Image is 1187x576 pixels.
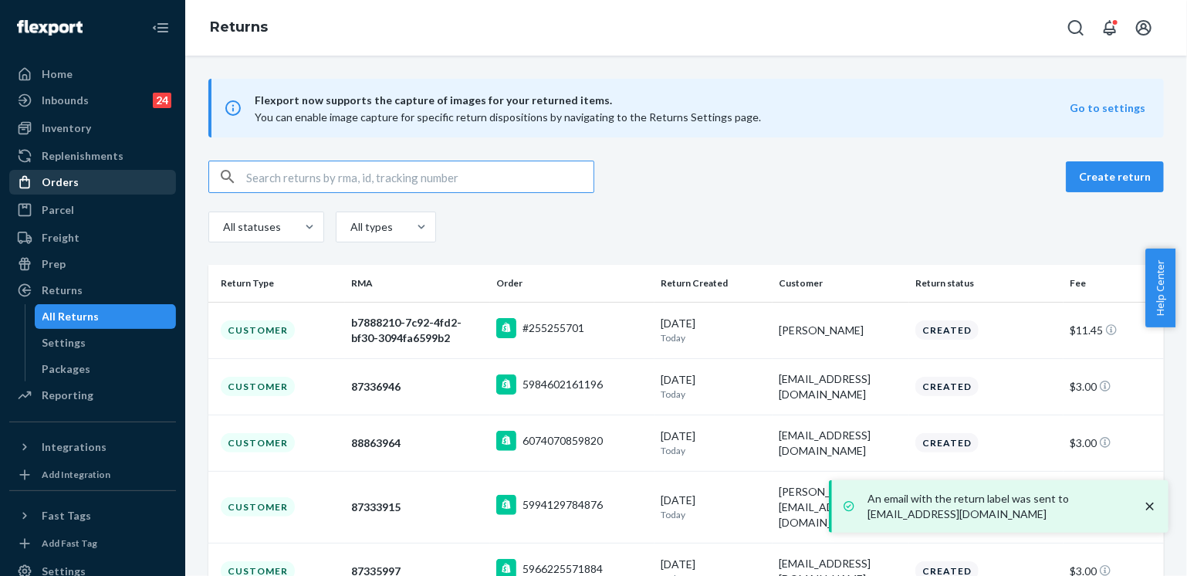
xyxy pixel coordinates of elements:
td: $3.00 [1064,471,1164,543]
img: Flexport logo [17,20,83,36]
div: Add Fast Tag [42,537,97,550]
button: Go to settings [1070,100,1145,116]
p: Today [661,388,766,401]
div: Created [915,320,979,340]
a: Freight [9,225,176,250]
td: $3.00 [1064,358,1164,415]
div: [DATE] [661,372,766,401]
div: Add Integration [42,468,110,481]
div: Created [915,377,979,396]
div: Inventory [42,120,91,136]
td: $11.45 [1064,302,1164,358]
div: Settings [42,335,86,351]
p: Today [661,508,766,521]
button: Close Navigation [145,12,176,43]
div: Inbounds [42,93,89,108]
div: [EMAIL_ADDRESS][DOMAIN_NAME] [779,371,903,402]
th: Customer [773,265,909,302]
th: Return Type [208,265,345,302]
div: Prep [42,256,66,272]
a: Orders [9,170,176,195]
a: Prep [9,252,176,276]
div: Parcel [42,202,74,218]
a: Inbounds24 [9,88,176,113]
button: Open notifications [1094,12,1125,43]
div: Replenishments [42,148,123,164]
div: [DATE] [661,429,766,457]
div: [DATE] [661,316,766,344]
a: Parcel [9,198,176,222]
div: [EMAIL_ADDRESS][DOMAIN_NAME] [779,428,903,459]
a: Returns [210,19,268,36]
div: 5984602161196 [522,377,603,392]
div: [PERSON_NAME] [779,323,903,338]
div: #255255701 [522,320,584,336]
svg: close toast [1142,499,1158,514]
a: Reporting [9,383,176,408]
a: Packages [35,357,177,381]
div: Integrations [42,439,107,455]
button: Open account menu [1128,12,1159,43]
th: Fee [1064,265,1164,302]
ol: breadcrumbs [198,5,280,50]
a: Returns [9,278,176,303]
div: Created [915,433,979,452]
div: Reporting [42,388,93,403]
div: 87336946 [351,379,485,395]
td: $3.00 [1064,415,1164,471]
div: 6074070859820 [522,433,603,449]
th: Return Created [654,265,773,302]
div: Home [42,66,73,82]
div: All Returns [42,309,100,324]
a: Add Integration [9,466,176,484]
div: Customer [221,497,295,517]
div: All types [350,219,391,235]
th: Order [490,265,654,302]
a: Home [9,62,176,86]
th: RMA [345,265,491,302]
span: Flexport now supports the capture of images for your returned items. [255,91,1070,110]
div: All statuses [223,219,279,235]
div: Customer [221,320,295,340]
a: Inventory [9,116,176,141]
div: Fast Tags [42,508,91,523]
div: Returns [42,283,83,298]
div: Customer [221,433,295,452]
div: 88863964 [351,435,485,451]
div: Packages [42,361,91,377]
div: 5994129784876 [522,497,603,513]
p: Today [661,444,766,457]
button: Integrations [9,435,176,459]
span: You can enable image capture for specific return dispositions by navigating to the Returns Settin... [255,110,761,124]
a: Add Fast Tag [9,534,176,553]
th: Return status [909,265,1064,302]
a: Settings [35,330,177,355]
div: 87333915 [351,500,485,515]
div: 24 [153,93,171,108]
button: Help Center [1145,249,1175,327]
div: Orders [42,174,79,190]
input: Search returns by rma, id, tracking number [246,161,593,192]
button: Open Search Box [1060,12,1091,43]
button: Fast Tags [9,503,176,528]
button: Create return [1066,161,1164,192]
div: b7888210-7c92-4fd2-bf30-3094fa6599b2 [351,315,485,346]
a: All Returns [35,304,177,329]
div: [DATE] [661,493,766,521]
p: Today [661,331,766,344]
div: [PERSON_NAME][EMAIL_ADDRESS][DOMAIN_NAME] [779,484,903,530]
div: Customer [221,377,295,396]
p: An email with the return label was sent to [EMAIL_ADDRESS][DOMAIN_NAME] [867,491,1127,522]
div: Freight [42,230,79,246]
a: Replenishments [9,144,176,168]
